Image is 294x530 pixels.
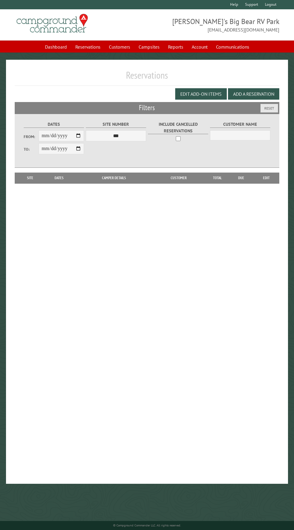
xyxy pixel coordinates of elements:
[15,12,90,35] img: Campground Commander
[135,41,163,53] a: Campsites
[175,88,227,100] button: Edit Add-on Items
[164,41,187,53] a: Reports
[24,121,84,128] label: Dates
[148,121,208,134] label: Include Cancelled Reservations
[15,69,279,86] h1: Reservations
[113,523,181,527] small: © Campground Commander LLC. All rights reserved.
[41,41,70,53] a: Dashboard
[212,41,253,53] a: Communications
[43,173,76,183] th: Dates
[86,121,146,128] label: Site Number
[228,88,279,100] button: Add a Reservation
[72,41,104,53] a: Reservations
[76,173,152,183] th: Camper Details
[188,41,211,53] a: Account
[105,41,134,53] a: Customers
[253,173,279,183] th: Edit
[24,134,39,140] label: From:
[15,102,279,113] h2: Filters
[24,146,39,152] label: To:
[260,104,278,113] button: Reset
[147,17,279,33] span: [PERSON_NAME]'s Big Bear RV Park [EMAIL_ADDRESS][DOMAIN_NAME]
[205,173,229,183] th: Total
[18,173,43,183] th: Site
[152,173,205,183] th: Customer
[229,173,253,183] th: Due
[210,121,270,128] label: Customer Name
